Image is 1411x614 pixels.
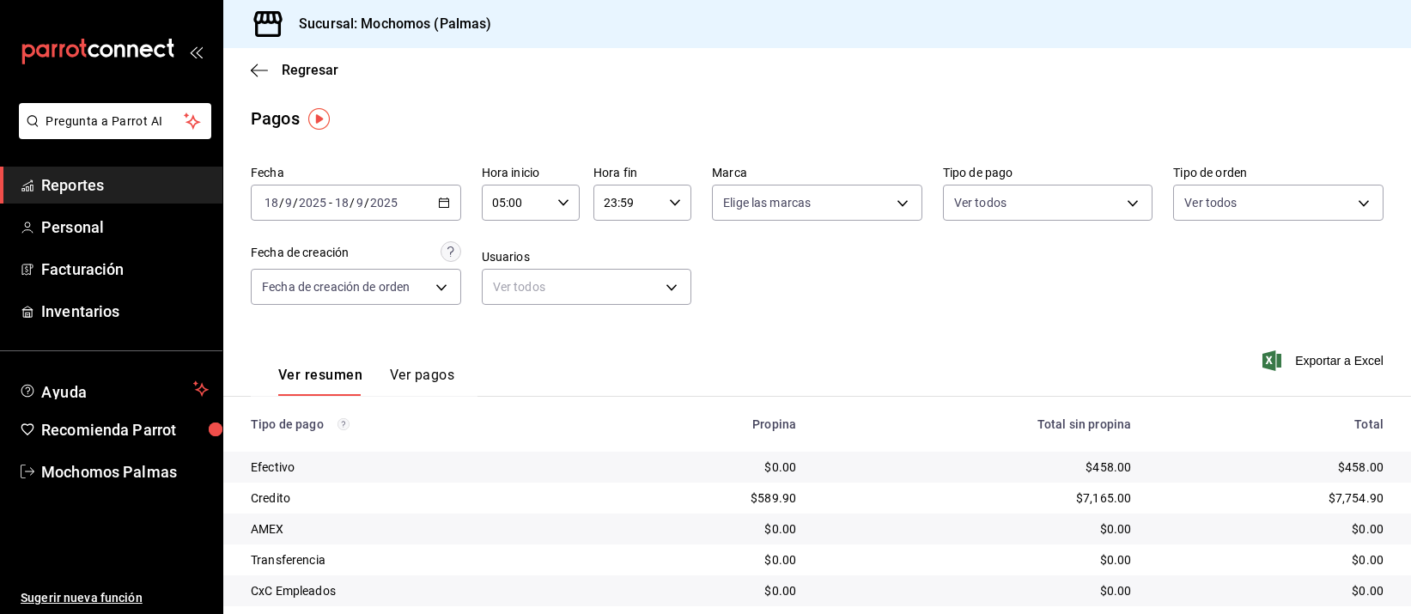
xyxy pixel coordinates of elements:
[251,417,595,431] div: Tipo de pago
[482,167,580,179] label: Hora inicio
[369,196,398,210] input: ----
[251,520,595,538] div: AMEX
[1159,459,1384,476] div: $458.00
[1159,417,1384,431] div: Total
[41,300,209,323] span: Inventarios
[251,489,595,507] div: Credito
[623,489,796,507] div: $589.90
[308,108,330,130] img: Tooltip marker
[334,196,350,210] input: --
[21,589,209,607] span: Sugerir nueva función
[264,196,279,210] input: --
[46,112,185,131] span: Pregunta a Parrot AI
[41,216,209,239] span: Personal
[824,551,1131,568] div: $0.00
[41,379,186,399] span: Ayuda
[623,520,796,538] div: $0.00
[1159,489,1384,507] div: $7,754.90
[1266,350,1384,371] button: Exportar a Excel
[712,167,922,179] label: Marca
[954,194,1007,211] span: Ver todos
[623,582,796,599] div: $0.00
[293,196,298,210] span: /
[824,582,1131,599] div: $0.00
[41,418,209,441] span: Recomienda Parrot
[279,196,284,210] span: /
[251,582,595,599] div: CxC Empleados
[282,62,338,78] span: Regresar
[251,106,300,131] div: Pagos
[41,460,209,483] span: Mochomos Palmas
[329,196,332,210] span: -
[1184,194,1237,211] span: Ver todos
[824,489,1131,507] div: $7,165.00
[251,62,338,78] button: Regresar
[284,196,293,210] input: --
[623,459,796,476] div: $0.00
[593,167,691,179] label: Hora fin
[251,244,349,262] div: Fecha de creación
[350,196,355,210] span: /
[285,14,492,34] h3: Sucursal: Mochomos (Palmas)
[1159,582,1384,599] div: $0.00
[251,551,595,568] div: Transferencia
[623,551,796,568] div: $0.00
[390,367,454,396] button: Ver pagos
[356,196,364,210] input: --
[41,173,209,197] span: Reportes
[1159,551,1384,568] div: $0.00
[278,367,454,396] div: navigation tabs
[189,45,203,58] button: open_drawer_menu
[251,459,595,476] div: Efectivo
[19,103,211,139] button: Pregunta a Parrot AI
[723,194,811,211] span: Elige las marcas
[482,269,692,305] div: Ver todos
[623,417,796,431] div: Propina
[278,367,362,396] button: Ver resumen
[262,278,410,295] span: Fecha de creación de orden
[482,252,692,264] label: Usuarios
[943,167,1153,179] label: Tipo de pago
[298,196,327,210] input: ----
[824,459,1131,476] div: $458.00
[12,125,211,143] a: Pregunta a Parrot AI
[824,520,1131,538] div: $0.00
[1173,167,1384,179] label: Tipo de orden
[824,417,1131,431] div: Total sin propina
[364,196,369,210] span: /
[338,418,350,430] svg: Los pagos realizados con Pay y otras terminales son montos brutos.
[251,167,461,179] label: Fecha
[41,258,209,281] span: Facturación
[1159,520,1384,538] div: $0.00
